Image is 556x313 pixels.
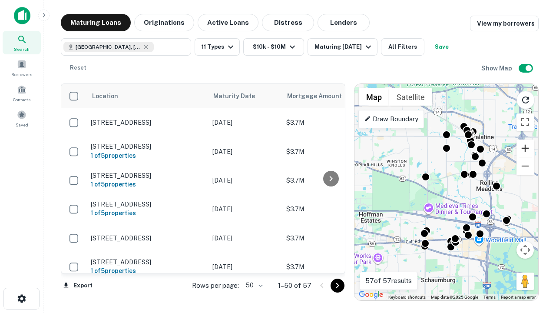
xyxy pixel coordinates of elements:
[431,295,478,300] span: Map data ©2025 Google
[91,258,204,266] p: [STREET_ADDRESS]
[318,14,370,31] button: Lenders
[286,204,373,214] p: $3.7M
[3,107,41,130] a: Saved
[481,63,513,73] h6: Show Map
[354,84,538,300] div: 0 0
[388,294,426,300] button: Keyboard shortcuts
[308,38,377,56] button: Maturing [DATE]
[428,38,456,56] button: Save your search to get updates of matches that match your search criteria.
[86,84,208,108] th: Location
[208,84,282,108] th: Maturity Date
[513,216,556,257] iframe: Chat Widget
[470,16,539,31] a: View my borrowers
[91,266,204,276] h6: 1 of 5 properties
[242,279,264,292] div: 50
[91,180,204,189] h6: 1 of 5 properties
[61,14,131,31] button: Maturing Loans
[3,81,41,105] a: Contacts
[262,14,314,31] button: Distress
[286,118,373,127] p: $3.7M
[91,119,204,127] p: [STREET_ADDRESS]
[13,96,30,103] span: Contacts
[76,43,141,51] span: [GEOGRAPHIC_DATA], [GEOGRAPHIC_DATA]
[516,91,535,109] button: Reload search area
[278,280,311,291] p: 1–50 of 57
[516,157,534,175] button: Zoom out
[286,176,373,185] p: $3.7M
[91,208,204,218] h6: 1 of 5 properties
[286,147,373,156] p: $3.7M
[483,295,496,300] a: Terms (opens in new tab)
[359,88,389,106] button: Show street map
[14,46,30,53] span: Search
[357,289,385,300] a: Open this area in Google Maps (opens a new window)
[212,176,278,185] p: [DATE]
[212,262,278,272] p: [DATE]
[364,114,418,124] p: Draw Boundary
[91,200,204,208] p: [STREET_ADDRESS]
[286,233,373,243] p: $3.7M
[365,276,412,286] p: 57 of 57 results
[282,84,377,108] th: Mortgage Amount
[357,289,385,300] img: Google
[91,143,204,150] p: [STREET_ADDRESS]
[516,273,534,290] button: Drag Pegman onto the map to open Street View
[331,279,344,293] button: Go to next page
[91,234,204,242] p: [STREET_ADDRESS]
[192,280,239,291] p: Rows per page:
[501,295,536,300] a: Report a map error
[212,147,278,156] p: [DATE]
[16,121,28,128] span: Saved
[14,7,30,24] img: capitalize-icon.png
[61,279,95,292] button: Export
[212,233,278,243] p: [DATE]
[64,59,92,77] button: Reset
[243,38,304,56] button: $10k - $10M
[287,91,353,101] span: Mortgage Amount
[195,38,240,56] button: 11 Types
[134,14,194,31] button: Originations
[212,118,278,127] p: [DATE]
[212,204,278,214] p: [DATE]
[516,113,534,131] button: Toggle fullscreen view
[381,38,424,56] button: All Filters
[516,140,534,157] button: Zoom in
[91,172,204,180] p: [STREET_ADDRESS]
[389,88,432,106] button: Show satellite imagery
[3,31,41,54] a: Search
[91,151,204,160] h6: 1 of 5 properties
[213,91,266,101] span: Maturity Date
[11,71,32,78] span: Borrowers
[92,91,118,101] span: Location
[198,14,258,31] button: Active Loans
[286,262,373,272] p: $3.7M
[3,56,41,80] a: Borrowers
[314,42,374,52] div: Maturing [DATE]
